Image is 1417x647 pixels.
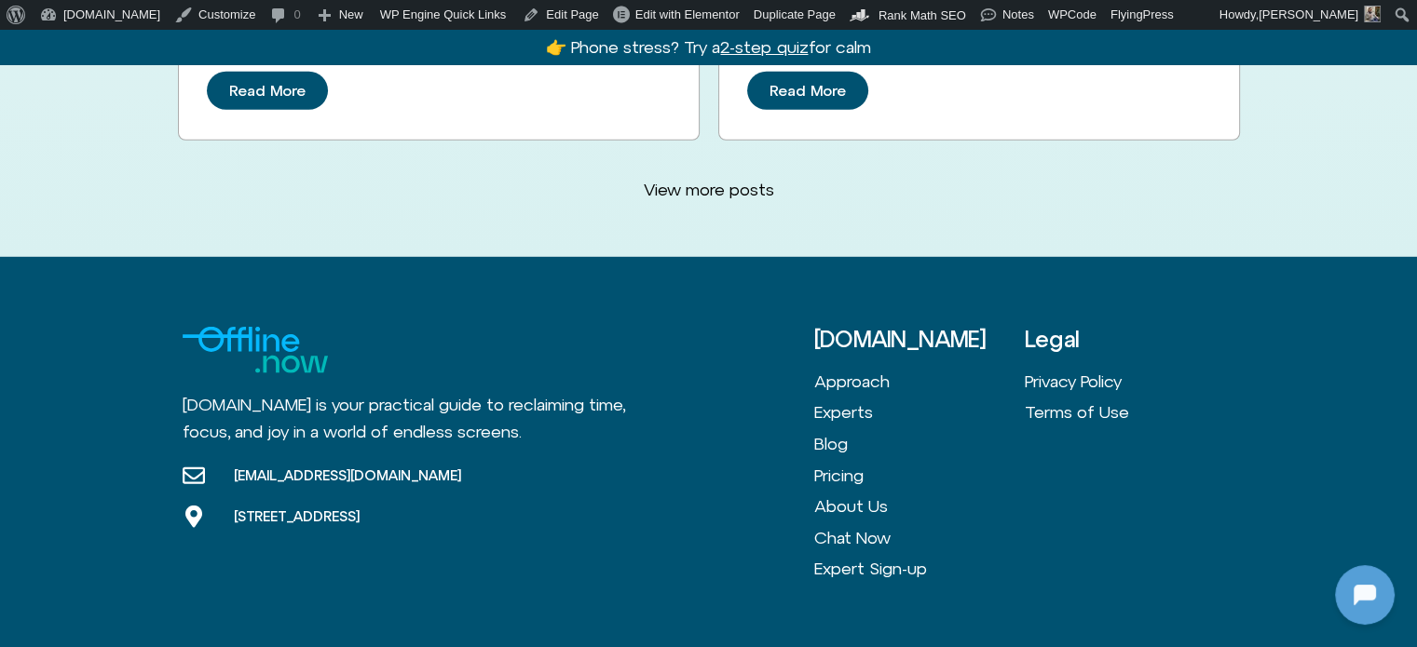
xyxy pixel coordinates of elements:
img: N5FCcHC.png [5,319,31,345]
p: I hear you — thanks for the update. Whenever you’re ready, message back and we’ll pick up where y... [53,370,333,437]
p: I hear you — thanks for the update. Whenever you’re ready, message back and we’ll pick up where y... [53,51,333,118]
textarea: Message Input [32,483,289,502]
img: N5FCcHC.png [5,198,31,224]
svg: Restart Conversation Button [293,8,325,40]
p: Hi—I’m [DOMAIN_NAME], your coaching companion for balance and small wins. Ready to begin? [53,150,333,217]
span: [DOMAIN_NAME] is your practical guide to reclaiming time, focus, and joy in a world of endless sc... [183,395,625,441]
span: View more posts [644,180,774,200]
u: 2-step quiz [720,37,808,57]
nav: Menu [1025,366,1235,428]
h2: [DOMAIN_NAME] [55,12,286,36]
span: [STREET_ADDRESS] [229,507,360,526]
a: Chat Now [814,522,1025,554]
span: Edit with Elementor [635,7,740,21]
p: ⚠️ You’ve hit your limit. I hear that’s frustrating — upgrade to continue using [DOMAIN_NAME] [53,249,333,338]
svg: Close Chatbot Button [325,8,357,40]
span: Rank Math SEO [879,8,966,22]
img: Logo for Offline.now with the text "Offline" in blue and "Now" in Green. [183,327,328,373]
a: Approach [814,366,1025,398]
span: Read More [770,83,846,100]
a: Pricing [814,460,1025,492]
a: Expert Sign-up [814,553,1025,585]
img: N5FCcHC.png [5,418,31,444]
img: N5FCcHC.png [17,9,47,39]
svg: Voice Input Button [319,478,348,507]
img: N5FCcHC.png [5,100,31,126]
a: Experts [814,397,1025,428]
a: Terms of Use [1025,397,1235,428]
span: [EMAIL_ADDRESS][DOMAIN_NAME] [229,466,461,485]
button: Expand Header Button [5,5,368,44]
a: About Us [814,491,1025,522]
h3: [DOMAIN_NAME] [814,327,1025,351]
nav: Menu [814,366,1025,585]
a: Read More [207,72,328,111]
a: Privacy Policy [1025,366,1235,398]
a: View more posts [621,168,797,211]
a: Read More [747,72,868,111]
span: [PERSON_NAME] [1259,7,1358,21]
iframe: Botpress [1335,565,1395,625]
a: [EMAIL_ADDRESS][DOMAIN_NAME] [183,465,461,487]
a: [STREET_ADDRESS] [183,505,461,528]
h3: Legal [1025,327,1235,351]
a: Blog [814,428,1025,460]
a: 👉 Phone stress? Try a2-step quizfor calm [546,37,870,57]
span: Read More [229,83,306,100]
